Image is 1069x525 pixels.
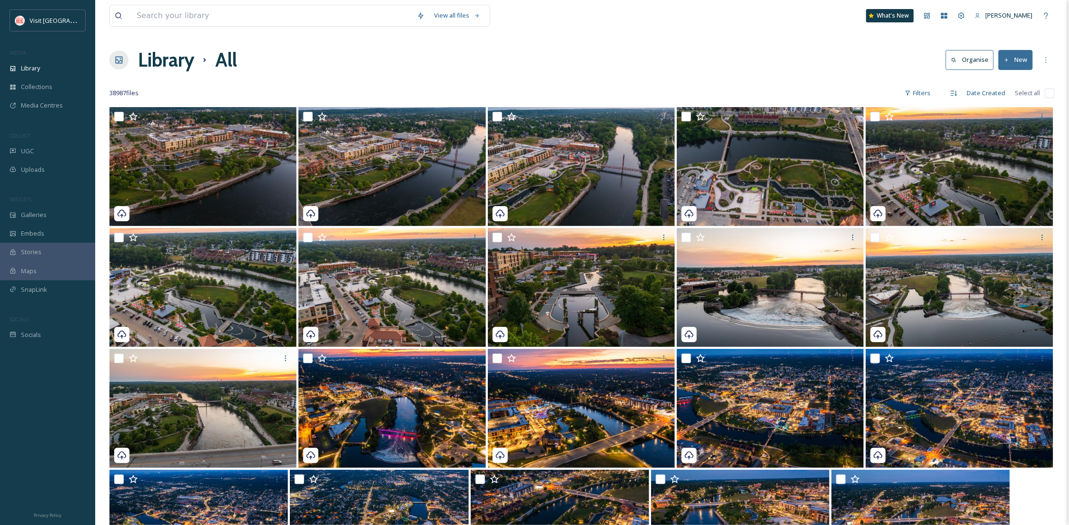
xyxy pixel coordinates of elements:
span: UGC [21,147,34,156]
input: Search your library [132,5,412,26]
span: Maps [21,267,37,276]
img: Mishawaka Riverwalk Aerial 08.jpg [677,107,864,226]
span: Library [21,64,40,73]
img: vsbm-stackedMISH_CMYKlogo2017.jpg [15,16,25,25]
img: Mishawaka Riverwalk Aerial 62.jpg [866,349,1053,468]
span: Socials [21,330,41,339]
span: Collections [21,82,52,91]
a: Privacy Policy [34,509,61,520]
span: SOCIALS [10,316,29,323]
span: COLLECT [10,132,30,139]
img: Mishawaka Riverwalk Aerial 07.jpg [866,107,1053,226]
img: Mishawaka Riverwalk Aerial 05.jpg [298,228,485,347]
a: Library [138,46,194,74]
span: SnapLink [21,285,47,294]
span: Uploads [21,165,45,174]
span: MEDIA [10,49,26,56]
span: Select all [1015,89,1040,98]
span: Embeds [21,229,44,238]
img: Mishawaka Riverwalk Aerial 11.jpg [109,107,297,226]
div: Filters [900,84,936,102]
img: Mishawaka Riverwalk Aerial 06.jpg [109,228,297,347]
span: WIDGETS [10,196,31,203]
span: 38987 file s [109,89,139,98]
img: Mishawaka Riverwalk Aerial 63.jpg [677,349,864,468]
button: Organise [946,50,994,69]
a: What's New [866,9,914,22]
a: [PERSON_NAME] [970,6,1038,25]
img: Mishawaka Riverwalk Aerial 10.jpg [298,107,485,226]
img: Mishawaka Riverwalk Aerial 03.jpg [677,228,864,347]
div: Date Created [962,84,1010,102]
img: Mishawaka Riverwalk Aerial 04.jpg [488,228,675,347]
img: Mishawaka Riverwalk Aerial 01.jpg [109,349,297,468]
button: New [999,50,1033,69]
span: Stories [21,248,41,257]
img: Mishawaka Riverwalk Aerial 65.jpg [298,349,485,468]
span: Privacy Policy [34,512,61,518]
img: Mishawaka Riverwalk Aerial 02.jpg [866,228,1053,347]
a: Organise [946,50,999,69]
a: View all files [429,6,485,25]
img: Mishawaka Riverwalk Aerial 09.jpg [488,107,675,226]
span: Visit [GEOGRAPHIC_DATA] [30,16,103,25]
img: Mishawaka Riverwalk Aerial 64.jpg [488,349,675,468]
span: Media Centres [21,101,63,110]
h1: All [215,46,237,74]
span: [PERSON_NAME] [986,11,1033,20]
span: Galleries [21,210,47,219]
